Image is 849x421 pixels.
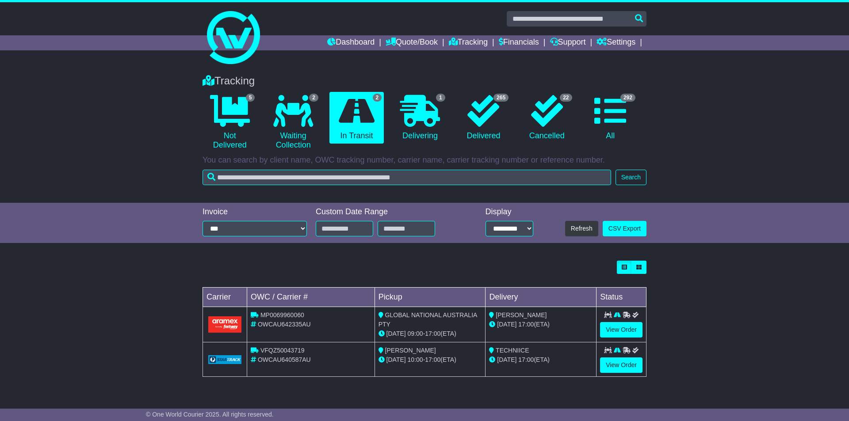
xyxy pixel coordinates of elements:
a: 2 In Transit [329,92,384,144]
div: (ETA) [489,320,593,329]
span: GLOBAL NATIONAL AUSTRALIA PTY [379,311,477,328]
div: Custom Date Range [316,207,458,217]
img: Aramex.png [208,316,241,333]
span: 17:00 [425,356,440,363]
a: 1 Delivering [393,92,447,144]
span: 09:00 [408,330,423,337]
span: 10:00 [408,356,423,363]
a: 292 All [583,92,638,144]
span: 17:00 [425,330,440,337]
span: 17:00 [518,321,534,328]
a: Tracking [449,35,488,50]
a: View Order [600,322,642,338]
a: Quote/Book [386,35,438,50]
a: View Order [600,357,642,373]
img: GetCarrierServiceLogo [208,355,241,364]
span: OWCAU642335AU [258,321,311,328]
div: Display [486,207,533,217]
td: Status [597,288,646,307]
span: © One World Courier 2025. All rights reserved. [146,411,274,418]
td: Carrier [203,288,247,307]
p: You can search by client name, OWC tracking number, carrier name, carrier tracking number or refe... [203,156,646,165]
div: Tracking [198,75,651,87]
span: OWCAU640587AU [258,356,311,363]
a: Financials [499,35,539,50]
span: 292 [620,94,635,102]
span: [DATE] [497,321,516,328]
span: [DATE] [497,356,516,363]
a: 5 Not Delivered [203,92,257,153]
a: 2 Waiting Collection [266,92,320,153]
span: 265 [493,94,509,102]
span: 5 [246,94,255,102]
a: CSV Export [603,221,646,236]
button: Refresh [565,221,598,236]
span: TECHNIICE [496,347,529,354]
a: 265 Delivered [456,92,511,144]
button: Search [616,170,646,185]
span: 17:00 [518,356,534,363]
span: [DATE] [386,356,406,363]
span: [PERSON_NAME] [496,311,547,319]
td: OWC / Carrier # [247,288,375,307]
span: 1 [436,94,445,102]
div: Invoice [203,207,307,217]
a: 22 Cancelled [520,92,574,144]
span: [DATE] [386,330,406,337]
td: Pickup [375,288,486,307]
div: - (ETA) [379,355,482,364]
span: 2 [373,94,382,102]
a: Settings [597,35,635,50]
span: [PERSON_NAME] [385,347,436,354]
span: VFQZ50043719 [260,347,305,354]
td: Delivery [486,288,597,307]
span: MP0069960060 [260,311,304,319]
a: Dashboard [327,35,375,50]
span: 2 [309,94,318,102]
span: 22 [560,94,572,102]
div: - (ETA) [379,329,482,338]
div: (ETA) [489,355,593,364]
a: Support [550,35,586,50]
